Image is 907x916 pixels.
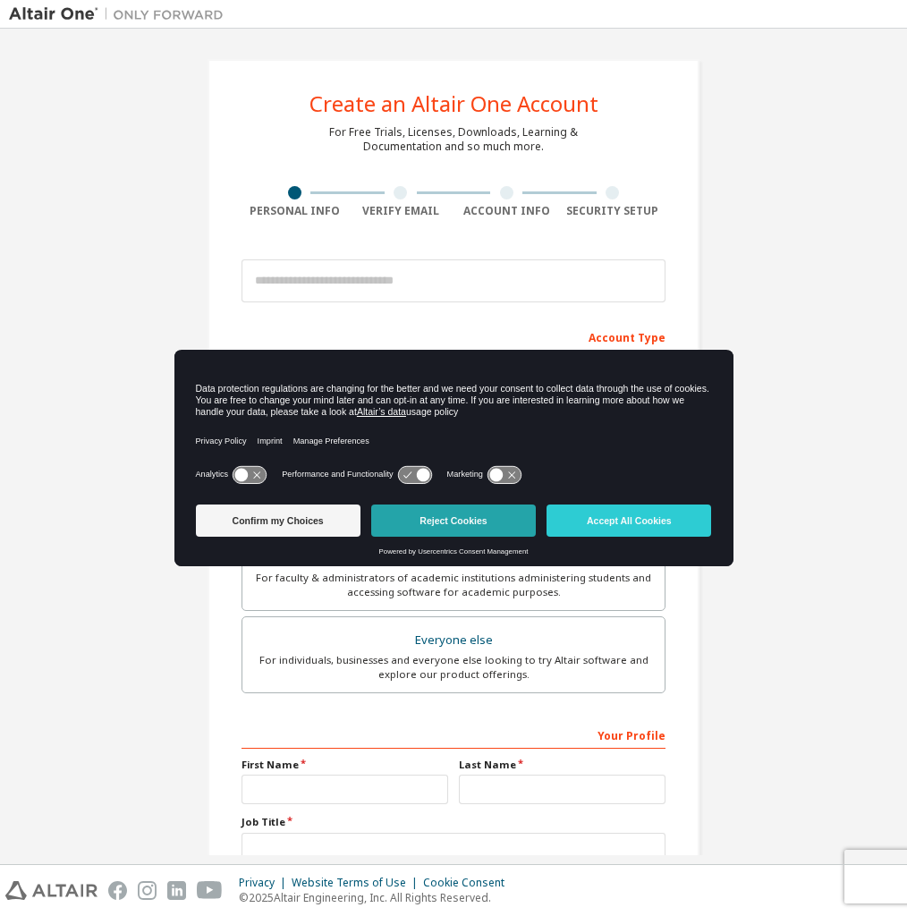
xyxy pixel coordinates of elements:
[309,93,598,114] div: Create an Altair One Account
[242,815,665,829] label: Job Title
[242,720,665,749] div: Your Profile
[242,758,448,772] label: First Name
[292,876,423,890] div: Website Terms of Use
[242,322,665,351] div: Account Type
[253,653,654,682] div: For individuals, businesses and everyone else looking to try Altair software and explore our prod...
[253,571,654,599] div: For faculty & administrators of academic institutions administering students and accessing softwa...
[459,758,665,772] label: Last Name
[242,204,348,218] div: Personal Info
[138,881,157,900] img: instagram.svg
[9,5,233,23] img: Altair One
[423,876,515,890] div: Cookie Consent
[329,125,578,154] div: For Free Trials, Licenses, Downloads, Learning & Documentation and so much more.
[239,876,292,890] div: Privacy
[108,881,127,900] img: facebook.svg
[453,204,560,218] div: Account Info
[560,204,666,218] div: Security Setup
[167,881,186,900] img: linkedin.svg
[253,628,654,653] div: Everyone else
[197,881,223,900] img: youtube.svg
[348,204,454,218] div: Verify Email
[239,890,515,905] p: © 2025 Altair Engineering, Inc. All Rights Reserved.
[5,881,97,900] img: altair_logo.svg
